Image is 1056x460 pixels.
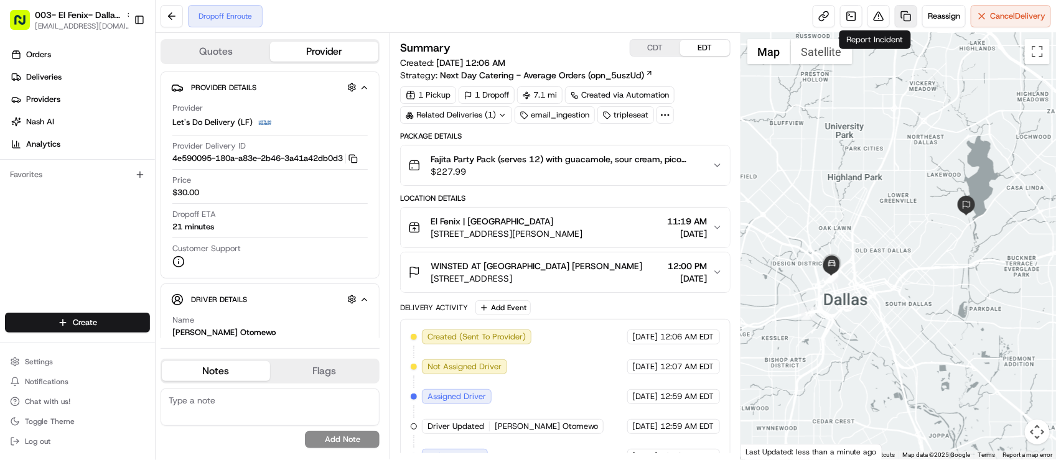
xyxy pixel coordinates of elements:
img: 1736555255976-a54dd68f-1ca7-489b-9aae-adbdc363a1c4 [12,119,35,141]
span: [STREET_ADDRESS][PERSON_NAME] [431,228,582,240]
img: Google [744,443,785,459]
a: Analytics [5,134,155,154]
span: Driver Details [191,295,247,305]
button: Create [5,313,150,333]
span: Reassign [928,11,960,22]
span: Fajita Party Pack (serves 12) with guacamole, sour cream, pico [PERSON_NAME], cheddar cheese, chi... [431,153,702,165]
span: $227.99 [431,165,702,178]
div: 20 [825,270,839,283]
div: Report Incident [839,30,911,49]
a: Open this area in Google Maps (opens a new window) [744,443,785,459]
button: Driver Details [171,289,369,310]
span: API Documentation [118,180,200,193]
span: 12:00 PM [668,260,708,272]
span: Analytics [26,139,60,150]
span: 11:19 AM [668,215,708,228]
a: Powered byPylon [88,210,151,220]
button: Show satellite imagery [791,39,853,64]
span: [DATE] [668,272,708,285]
a: 📗Knowledge Base [7,175,100,198]
div: Strategy: [400,69,653,81]
span: [DATE] 12:06 AM [436,57,505,68]
input: Clear [32,80,205,93]
button: Notifications [5,373,150,390]
button: [EMAIL_ADDRESS][DOMAIN_NAME] [35,21,134,31]
a: 💻API Documentation [100,175,205,198]
span: Chat with us! [25,397,70,407]
button: Notes [162,361,270,381]
button: Reassign [922,5,966,27]
div: 📗 [12,182,22,191]
span: [DATE] [633,361,658,372]
span: Notifications [25,377,68,387]
div: 1 Dropoff [459,86,515,104]
button: CancelDelivery [971,5,1051,27]
button: 003- El Fenix- Dallas [GEOGRAPHIC_DATA][PERSON_NAME] [35,9,121,21]
button: 4e590095-180a-a83e-2b46-3a41a42db0d3 [172,153,358,164]
a: Providers [5,90,155,109]
span: Create [73,317,97,328]
button: Toggle Theme [5,413,150,430]
span: Provider Details [191,83,256,93]
img: Nash [12,12,37,37]
span: 12:59 AM EDT [661,391,714,402]
button: Settings [5,353,150,370]
h3: Summary [400,42,451,53]
button: Chat with us! [5,393,150,410]
a: Deliveries [5,67,155,87]
span: Not Assigned Driver [428,361,502,372]
span: $30.00 [172,187,199,198]
span: WINSTED AT [GEOGRAPHIC_DATA] [PERSON_NAME] [431,260,642,272]
button: CDT [630,40,680,56]
span: [PERSON_NAME] Otomewo [495,421,598,432]
button: Map camera controls [1025,420,1050,444]
a: Created via Automation [565,86,675,104]
button: EDT [680,40,730,56]
span: Let's Do Delivery (LF) [172,117,253,128]
span: Customer Support [172,243,241,254]
p: Welcome 👋 [12,50,227,70]
button: Flags [270,361,378,381]
span: Settings [25,357,53,367]
span: Dropoff ETA [172,209,216,220]
span: Providers [26,94,60,105]
span: El Fenix | [GEOGRAPHIC_DATA] [431,215,553,228]
div: Last Updated: less than a minute ago [741,444,882,459]
a: Nash AI [5,112,155,132]
div: email_ingestion [515,106,595,124]
div: Start new chat [42,119,204,131]
span: Next Day Catering - Average Orders (opn_5uszUd) [440,69,644,81]
span: Created (Sent To Provider) [428,331,526,343]
span: 12:07 AM EDT [661,361,714,372]
span: 12:59 AM EDT [661,421,714,432]
span: Price [172,175,191,186]
span: Driver Updated [428,421,484,432]
div: 7.1 mi [517,86,563,104]
span: Toggle Theme [25,416,75,426]
div: We're available if you need us! [42,131,157,141]
a: Report a map error [1002,451,1052,458]
button: Fajita Party Pack (serves 12) with guacamole, sour cream, pico [PERSON_NAME], cheddar cheese, chi... [401,145,729,185]
span: [DATE] [633,331,658,343]
span: Log out [25,436,50,446]
div: Location Details [400,193,730,203]
div: 12 [801,307,815,321]
a: Next Day Catering - Average Orders (opn_5uszUd) [440,69,653,81]
button: Provider [270,42,378,62]
span: [DATE] [668,228,708,240]
span: 12:06 AM EDT [661,331,714,343]
a: Terms (opens in new tab) [978,451,995,458]
button: Toggle fullscreen view [1025,39,1050,64]
span: Cancel Delivery [990,11,1045,22]
button: Quotes [162,42,270,62]
div: Package Details [400,131,730,141]
div: Related Deliveries (1) [400,106,512,124]
div: 1 Pickup [400,86,456,104]
span: Provider [172,103,203,114]
a: Orders [5,45,155,65]
button: Start new chat [212,122,227,137]
div: tripleseat [597,106,654,124]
